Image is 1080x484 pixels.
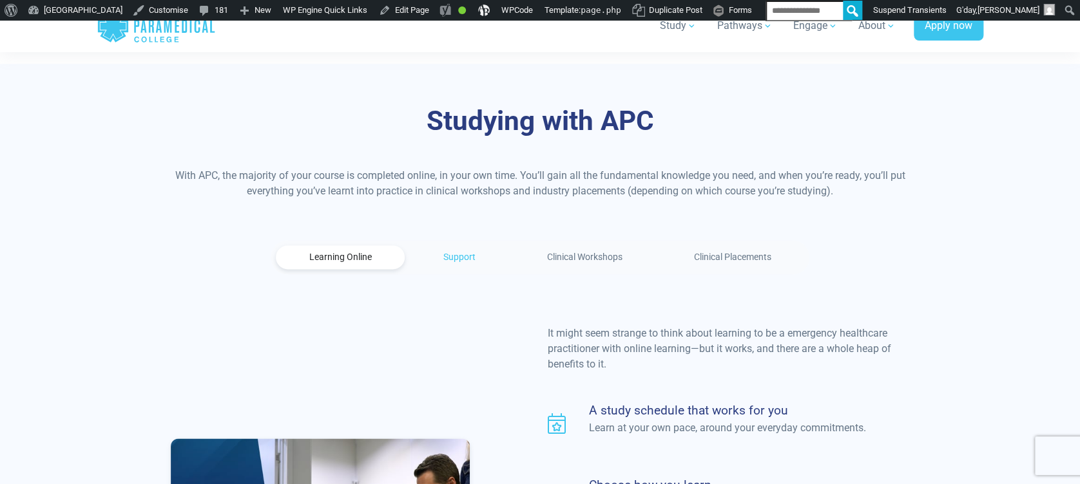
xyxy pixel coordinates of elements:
[652,8,704,44] a: Study
[661,245,804,269] a: Clinical Placements
[978,5,1039,15] span: [PERSON_NAME]
[163,168,917,199] p: With APC, the majority of your course is completed online, in your own time. You’ll gain all the ...
[914,12,983,41] a: Apply now
[163,105,917,138] h3: Studying with APC
[786,8,845,44] a: Engage
[458,6,466,14] div: Good
[589,420,878,436] p: Learn at your own pace, around your everyday commitments.
[581,5,621,15] span: page.php
[548,326,909,372] p: It might seem strange to think about learning to be a emergency healthcare practitioner with onli...
[514,245,655,269] a: Clinical Workshops
[410,245,508,269] a: Support
[851,8,903,44] a: About
[709,8,780,44] a: Pathways
[97,5,216,47] a: Australian Paramedical College
[276,245,405,269] a: Learning Online
[589,403,878,418] h4: A study schedule that works for you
